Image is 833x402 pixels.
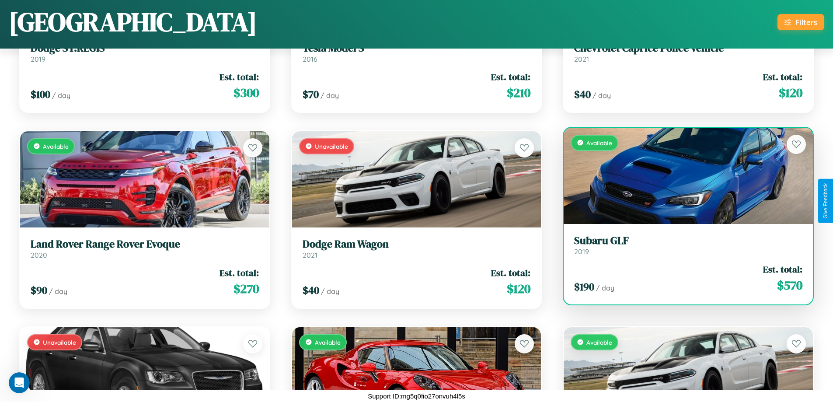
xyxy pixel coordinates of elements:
span: / day [593,91,611,100]
span: $ 570 [777,276,802,294]
h3: Chevrolet Caprice Police Vehicle [574,42,802,55]
span: $ 100 [31,87,50,101]
span: $ 300 [234,84,259,101]
span: 2021 [303,251,317,259]
a: Tesla Model S2016 [303,42,531,63]
span: Est. total: [491,70,530,83]
span: / day [49,287,67,296]
span: $ 40 [303,283,319,297]
button: Filters [777,14,824,30]
h3: Dodge ST.REGIS [31,42,259,55]
a: Subaru GLF2019 [574,234,802,256]
span: Available [43,143,69,150]
span: Est. total: [220,70,259,83]
h1: [GEOGRAPHIC_DATA] [9,4,257,40]
span: $ 120 [507,280,530,297]
span: / day [596,283,614,292]
span: Est. total: [763,70,802,83]
h3: Dodge Ram Wagon [303,238,531,251]
span: 2021 [574,55,589,63]
span: Unavailable [43,339,76,346]
span: Available [586,139,612,147]
span: Est. total: [763,263,802,276]
span: $ 40 [574,87,591,101]
span: Est. total: [491,266,530,279]
span: $ 270 [234,280,259,297]
span: $ 190 [574,280,594,294]
span: Unavailable [315,143,348,150]
span: 2019 [574,247,589,256]
span: / day [321,91,339,100]
span: $ 90 [31,283,47,297]
span: Available [586,339,612,346]
p: Support ID: mg5q0fio27onvuh4l5s [368,390,465,402]
a: Chevrolet Caprice Police Vehicle2021 [574,42,802,63]
span: $ 120 [779,84,802,101]
span: 2020 [31,251,47,259]
div: Give Feedback [823,183,829,219]
span: 2016 [303,55,317,63]
span: $ 70 [303,87,319,101]
div: Filters [795,17,817,27]
iframe: Intercom live chat [9,372,30,393]
h3: Subaru GLF [574,234,802,247]
span: 2019 [31,55,45,63]
a: Dodge ST.REGIS2019 [31,42,259,63]
span: Est. total: [220,266,259,279]
span: / day [52,91,70,100]
span: Available [315,339,341,346]
span: / day [321,287,339,296]
h3: Tesla Model S [303,42,531,55]
h3: Land Rover Range Rover Evoque [31,238,259,251]
a: Dodge Ram Wagon2021 [303,238,531,259]
span: $ 210 [507,84,530,101]
a: Land Rover Range Rover Evoque2020 [31,238,259,259]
